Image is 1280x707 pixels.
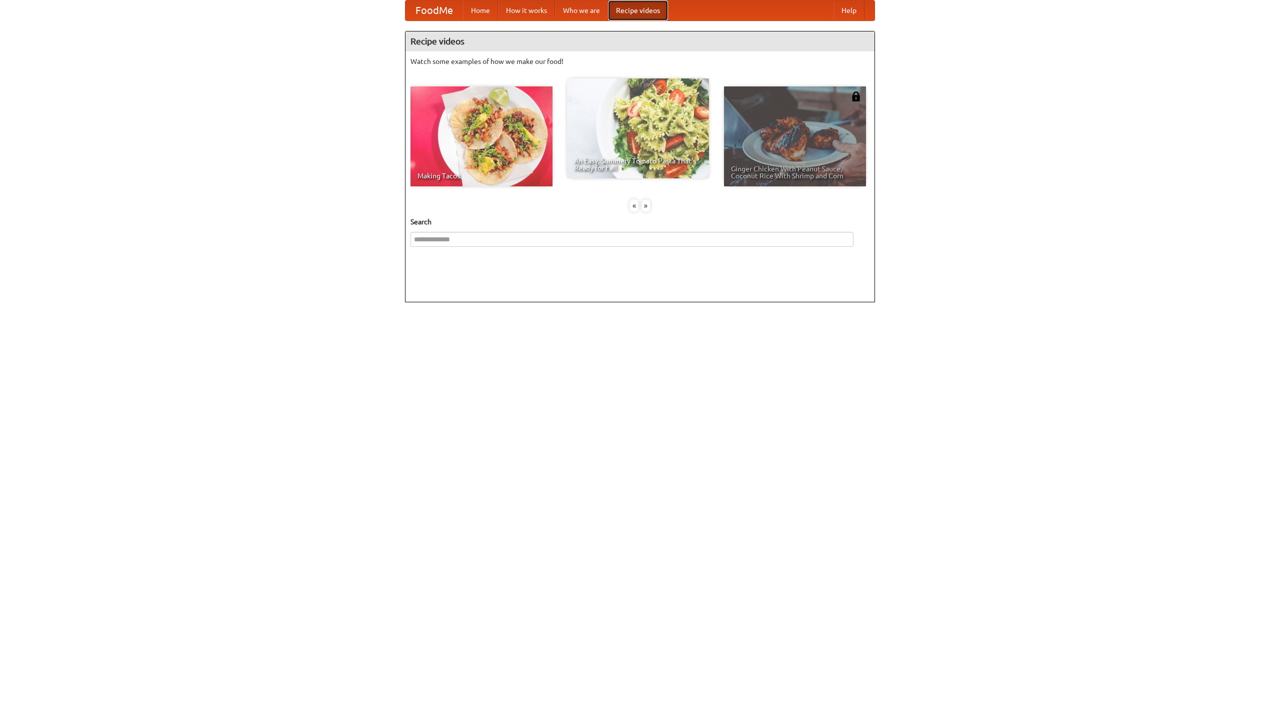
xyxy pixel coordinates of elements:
a: How it works [498,0,555,20]
a: An Easy, Summery Tomato Pasta That's Ready for Fall [567,78,709,178]
a: Who we are [555,0,608,20]
img: 483408.png [851,91,861,101]
a: Recipe videos [608,0,668,20]
a: Help [833,0,864,20]
a: FoodMe [405,0,463,20]
h5: Search [410,217,869,227]
div: « [629,199,638,212]
a: Making Tacos [410,86,552,186]
span: Making Tacos [417,172,545,179]
a: Home [463,0,498,20]
p: Watch some examples of how we make our food! [410,56,869,66]
span: An Easy, Summery Tomato Pasta That's Ready for Fall [574,157,702,171]
div: » [641,199,650,212]
h4: Recipe videos [405,31,874,51]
